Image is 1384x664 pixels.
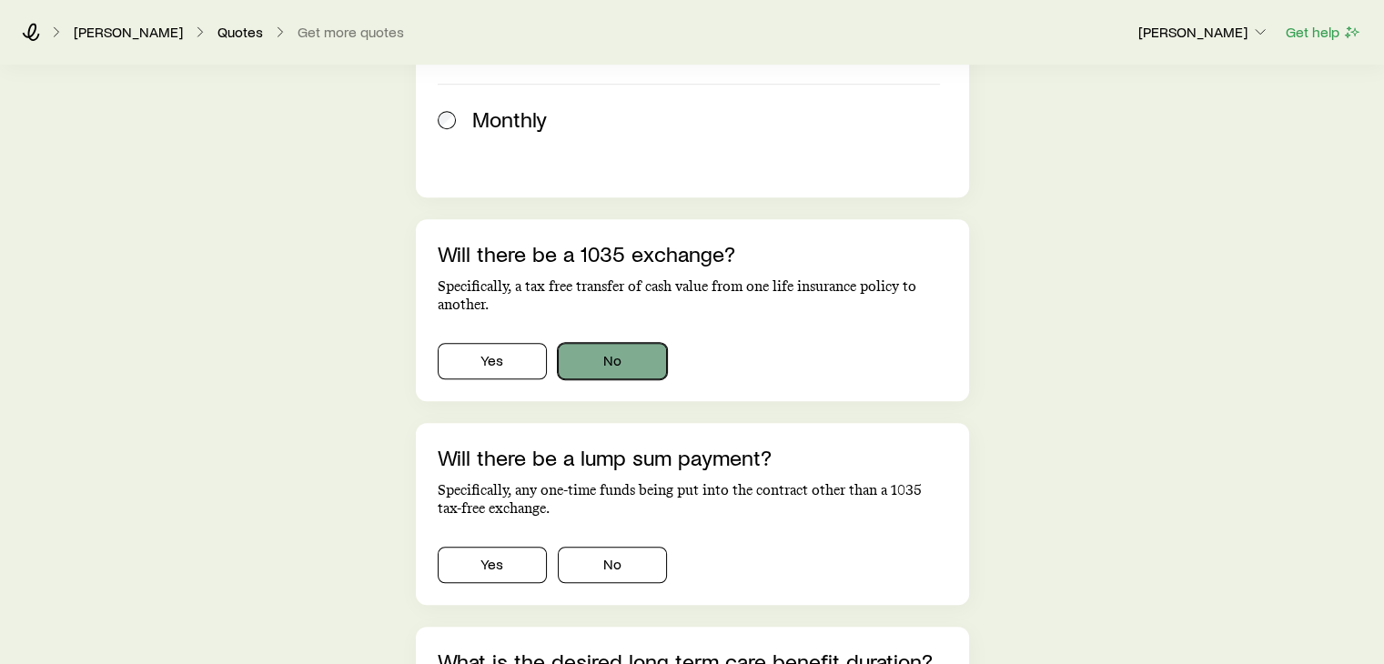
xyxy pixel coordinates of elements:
[438,445,947,470] p: Will there be a lump sum payment?
[1137,22,1270,44] button: [PERSON_NAME]
[438,481,947,518] p: Specifically, any one-time funds being put into the contract other than a 1035 tax-free exchange.
[558,343,667,379] button: No
[1138,23,1269,41] p: [PERSON_NAME]
[438,111,456,129] input: Monthly
[297,24,405,41] button: Get more quotes
[217,24,264,41] a: Quotes
[438,277,947,314] p: Specifically, a tax free transfer of cash value from one life insurance policy to another.
[438,343,547,379] button: Yes
[1285,22,1362,43] button: Get help
[73,24,184,41] a: [PERSON_NAME]
[438,241,947,267] p: Will there be a 1035 exchange?
[472,106,547,132] span: Monthly
[438,547,547,583] button: Yes
[558,547,667,583] button: No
